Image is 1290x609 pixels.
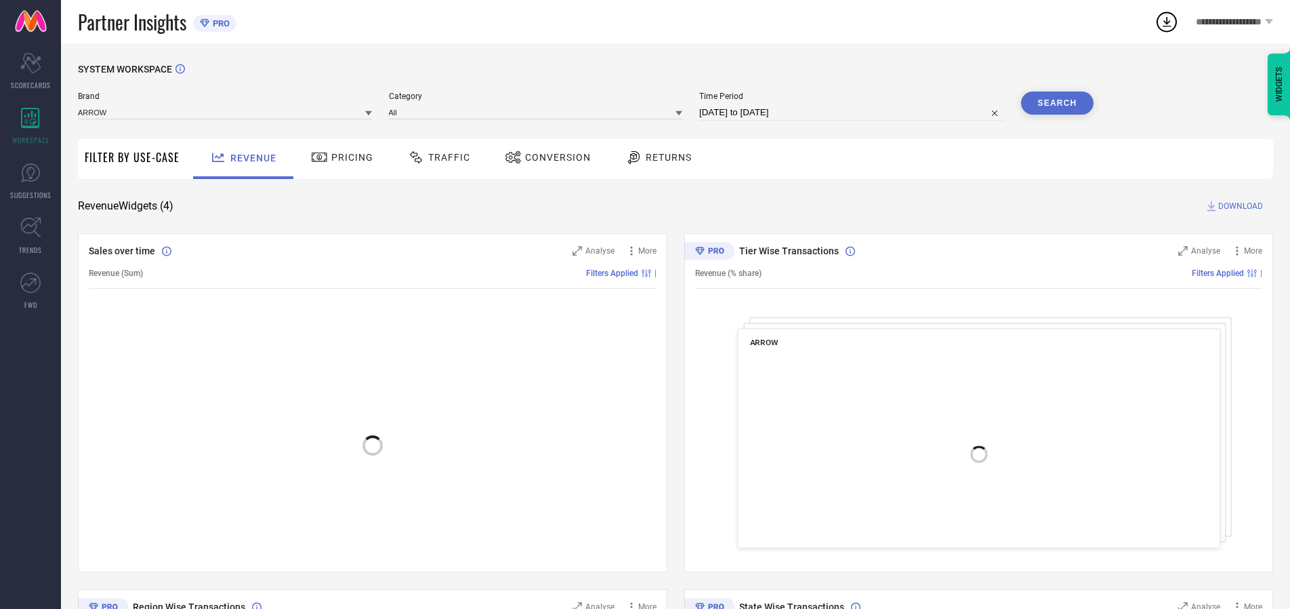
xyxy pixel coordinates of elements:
[230,153,276,163] span: Revenue
[638,246,657,256] span: More
[78,199,173,213] span: Revenue Widgets ( 4 )
[646,152,692,163] span: Returns
[684,242,734,262] div: Premium
[1218,199,1263,213] span: DOWNLOAD
[525,152,591,163] span: Conversion
[1191,246,1220,256] span: Analyse
[85,149,180,165] span: Filter By Use-Case
[585,246,615,256] span: Analyse
[389,92,683,101] span: Category
[1154,9,1179,34] div: Open download list
[1021,92,1094,115] button: Search
[24,300,37,310] span: FWD
[12,135,49,145] span: WORKSPACE
[428,152,470,163] span: Traffic
[1244,246,1262,256] span: More
[1260,269,1262,278] span: |
[695,269,762,278] span: Revenue (% share)
[1192,269,1244,278] span: Filters Applied
[699,104,1004,121] input: Select time period
[749,338,778,347] span: ARROW
[89,245,155,256] span: Sales over time
[11,80,51,90] span: SCORECARDS
[331,152,373,163] span: Pricing
[739,245,839,256] span: Tier Wise Transactions
[78,64,172,75] span: SYSTEM WORKSPACE
[654,269,657,278] span: |
[89,269,143,278] span: Revenue (Sum)
[209,18,230,28] span: PRO
[19,245,42,255] span: TRENDS
[78,8,186,36] span: Partner Insights
[586,269,638,278] span: Filters Applied
[1178,246,1188,256] svg: Zoom
[699,92,1004,101] span: Time Period
[573,246,582,256] svg: Zoom
[10,190,51,200] span: SUGGESTIONS
[78,92,372,101] span: Brand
